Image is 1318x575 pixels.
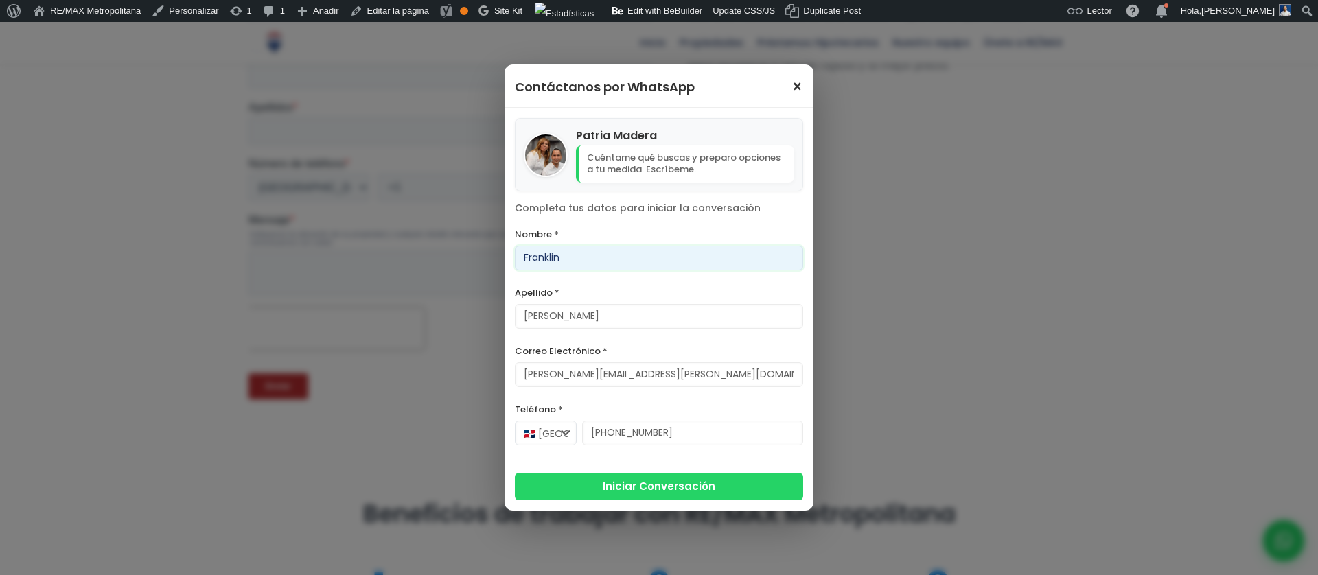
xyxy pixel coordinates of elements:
input: 123-456-7890 [582,421,803,445]
label: Correo Electrónico * [515,342,803,360]
div: Aceptable [460,7,468,15]
p: Cuéntame qué buscas y preparo opciones a tu medida. Escríbeme. [576,145,794,183]
h3: Contáctanos por WhatsApp [515,75,695,99]
label: Apellido * [515,284,803,301]
span: × [791,79,803,95]
span: Site Kit [494,5,522,16]
img: Visitas de 48 horas. Haz clic para ver más estadísticas del sitio. [535,3,594,25]
p: Completa tus datos para iniciar la conversación [515,202,803,215]
label: Nombre * [515,226,803,243]
label: Teléfono * [515,401,803,418]
button: Iniciar Conversación [515,473,803,500]
span: [PERSON_NAME] [1201,5,1275,16]
img: Patria Madera [525,134,566,176]
h4: Patria Madera [576,127,794,144]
